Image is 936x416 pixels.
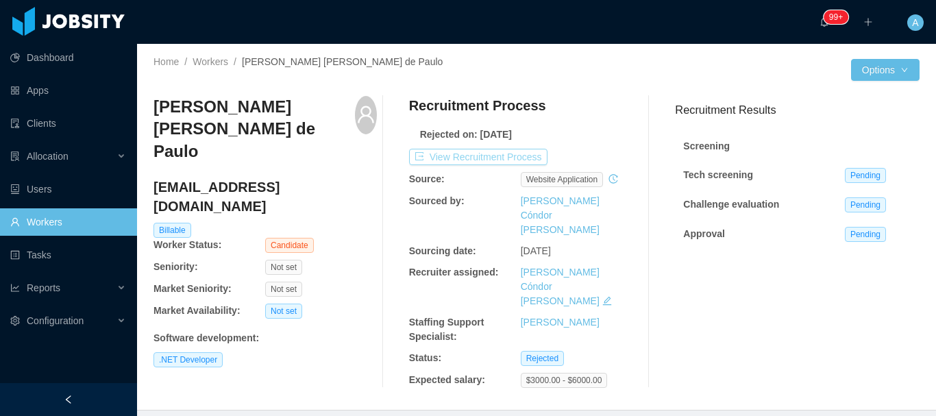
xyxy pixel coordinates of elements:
b: Expected salary: [409,374,485,385]
span: website application [521,172,604,187]
a: icon: appstoreApps [10,77,126,104]
a: icon: robotUsers [10,175,126,203]
span: $3000.00 - $6000.00 [521,373,608,388]
a: Home [153,56,179,67]
b: Market Availability: [153,305,241,316]
span: Pending [845,227,886,242]
span: Not set [265,260,302,275]
span: Not set [265,304,302,319]
span: Billable [153,223,191,238]
i: icon: history [608,174,618,184]
b: Worker Status: [153,239,221,250]
b: Rejected on: [DATE] [420,129,512,140]
b: Market Seniority: [153,283,232,294]
i: icon: bell [820,17,829,27]
a: [PERSON_NAME] [521,317,600,328]
span: [DATE] [521,245,551,256]
sup: 158 [824,10,848,24]
strong: Approval [683,228,725,239]
span: [PERSON_NAME] [PERSON_NAME] de Paulo [242,56,443,67]
i: icon: edit [602,296,612,306]
span: / [184,56,187,67]
i: icon: setting [10,316,20,326]
strong: Screening [683,140,730,151]
h4: Recruitment Process [409,96,546,115]
b: Sourced by: [409,195,465,206]
a: [PERSON_NAME] Cóndor [PERSON_NAME] [521,267,600,306]
a: icon: userWorkers [10,208,126,236]
strong: Tech screening [683,169,753,180]
span: Configuration [27,315,84,326]
a: [PERSON_NAME] Cóndor [PERSON_NAME] [521,195,600,235]
b: Sourcing date: [409,245,476,256]
span: Pending [845,168,886,183]
b: Status: [409,352,441,363]
span: Candidate [265,238,314,253]
i: icon: solution [10,151,20,161]
a: icon: exportView Recruitment Process [409,151,547,162]
span: / [234,56,236,67]
b: Recruiter assigned: [409,267,499,278]
b: Source: [409,173,445,184]
i: icon: plus [863,17,873,27]
span: Pending [845,197,886,212]
b: Seniority: [153,261,198,272]
a: icon: profileTasks [10,241,126,269]
span: Not set [265,282,302,297]
h3: [PERSON_NAME] [PERSON_NAME] de Paulo [153,96,355,162]
span: Reports [27,282,60,293]
a: Workers [193,56,228,67]
i: icon: line-chart [10,283,20,293]
a: icon: auditClients [10,110,126,137]
strong: Challenge evaluation [683,199,779,210]
span: Allocation [27,151,69,162]
span: A [912,14,918,31]
button: Optionsicon: down [851,59,920,81]
span: .NET Developer [153,352,223,367]
h4: [EMAIL_ADDRESS][DOMAIN_NAME] [153,178,377,216]
span: Rejected [521,351,564,366]
a: icon: pie-chartDashboard [10,44,126,71]
b: Software development : [153,332,259,343]
b: Staffing Support Specialist: [409,317,484,342]
button: icon: exportView Recruitment Process [409,149,547,165]
i: icon: user [356,105,375,124]
h3: Recruitment Results [675,101,920,119]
